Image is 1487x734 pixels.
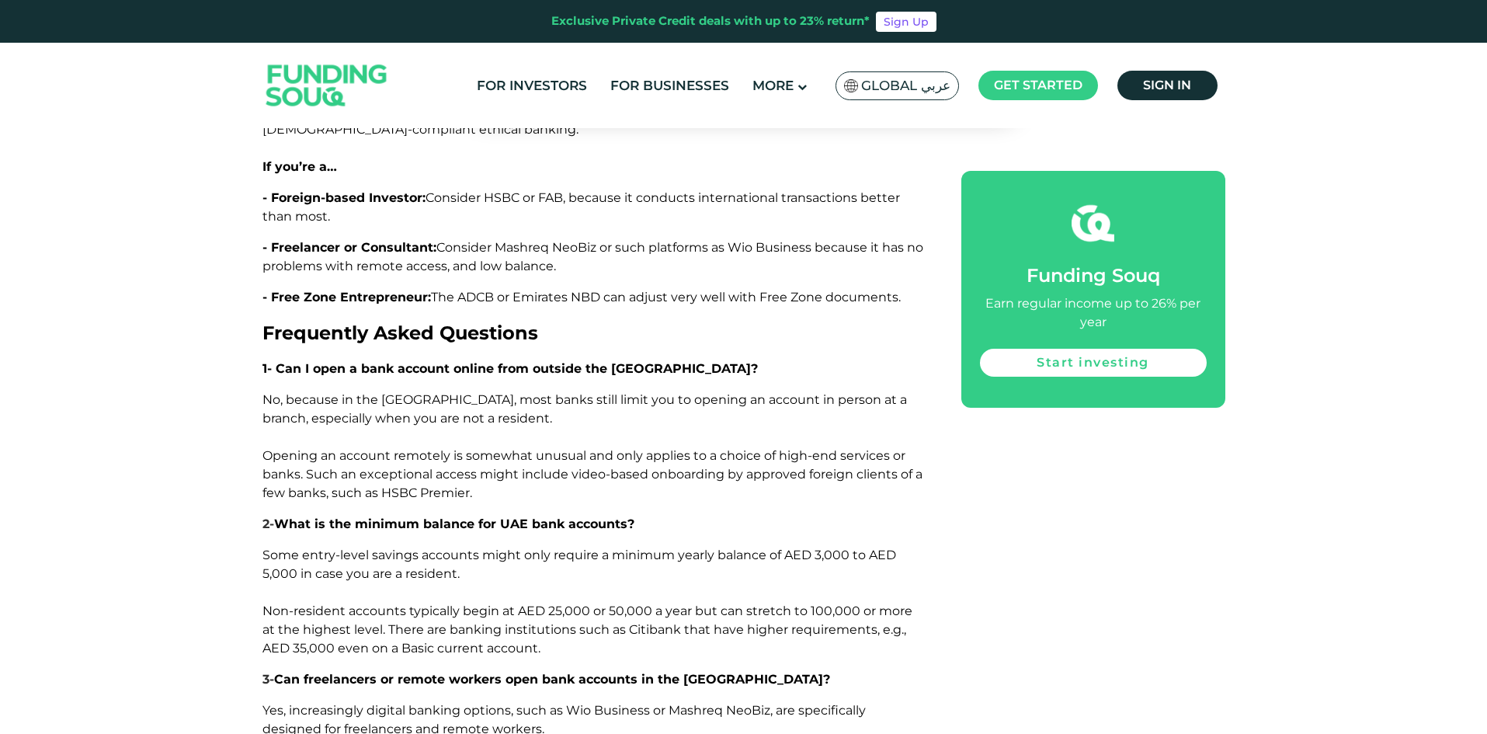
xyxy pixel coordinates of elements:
span: More [752,78,794,93]
span: No, because in the [GEOGRAPHIC_DATA], most banks still limit you to opening an account in person ... [262,392,922,500]
span: Funding Souq [1027,264,1160,287]
span: - Free Zone Entrepreneur: [262,290,431,304]
span: Global عربي [861,77,950,95]
span: As the UAE’s first [DEMOGRAPHIC_DATA] bank, the DIB offers [DEMOGRAPHIC_DATA]-compliant accounts ... [262,66,919,137]
a: Sign in [1117,71,1218,100]
span: The ADCB or Emirates NBD can adjust very well with Free Zone documents. [431,290,901,304]
img: SA Flag [844,79,858,92]
img: Logo [251,47,403,125]
span: 1- Can I open a bank account online from outside the [GEOGRAPHIC_DATA]? [262,361,758,376]
span: Some entry-level savings accounts might only require a minimum yearly balance of AED 3,000 to AED... [262,548,912,656]
a: For Investors [473,73,591,99]
a: For Businesses [606,73,733,99]
span: Sign in [1143,78,1191,92]
span: Frequently Asked Questions [262,322,538,344]
span: - Foreign-based Investor: [262,190,426,205]
span: Consider HSBC or FAB, because it conducts international transactions better than most. [262,190,900,224]
div: Exclusive Private Credit deals with up to 23% return* [551,12,870,30]
span: - Freelancer or Consultant: [262,240,436,255]
a: Start investing [980,349,1207,377]
div: Earn regular income up to 26% per year [980,294,1207,332]
span: 2- [262,517,274,531]
span: Can freelancers or remote workers open bank accounts in the [GEOGRAPHIC_DATA]? [274,672,830,687]
span: Get started [994,78,1082,92]
img: fsicon [1072,202,1114,245]
span: If you’re a… [262,159,337,174]
span: Consider Mashreq NeoBiz or such platforms as Wio Business because it has no problems with remote ... [262,240,923,273]
span: 3- [262,672,274,687]
span: What is the minimum balance for UAE bank accounts? [274,517,634,531]
a: Sign Up [876,12,936,32]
